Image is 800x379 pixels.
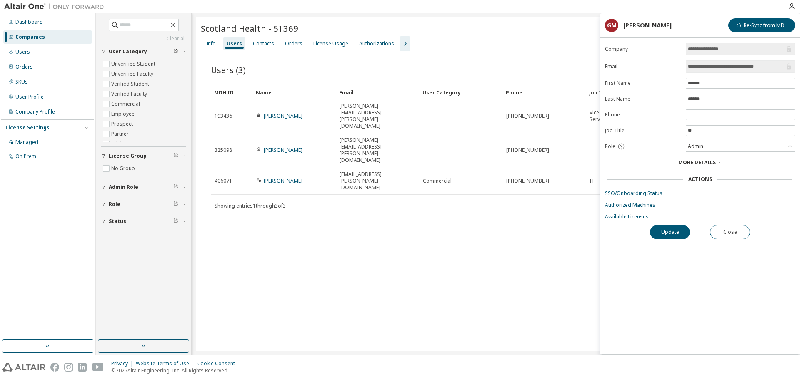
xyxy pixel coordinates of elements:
[506,113,549,119] span: [PHONE_NUMBER]
[605,80,681,87] label: First Name
[15,79,28,85] div: SKUs
[359,40,394,47] div: Authorizations
[728,18,795,32] button: Re-Sync from MDH
[422,86,499,99] div: User Category
[623,22,672,29] div: [PERSON_NAME]
[650,225,690,239] button: Update
[15,94,44,100] div: User Profile
[64,363,73,372] img: instagram.svg
[605,19,618,32] div: GM
[215,202,286,209] span: Showing entries 1 through 3 of 3
[111,99,142,109] label: Commercial
[111,89,149,99] label: Verified Faculty
[313,40,348,47] div: License Usage
[264,146,302,154] a: [PERSON_NAME]
[227,40,242,47] div: Users
[101,35,186,42] a: Clear all
[264,112,302,119] a: [PERSON_NAME]
[710,225,750,239] button: Close
[101,195,186,213] button: Role
[173,218,178,225] span: Clear filter
[206,40,216,47] div: Info
[173,153,178,159] span: Clear filter
[111,119,135,129] label: Prospect
[15,19,43,25] div: Dashboard
[109,153,147,159] span: License Group
[214,86,249,99] div: MDH ID
[340,171,415,191] span: [EMAIL_ADDRESS][PERSON_NAME][DOMAIN_NAME]
[686,141,795,151] div: Admin
[339,86,416,99] div: Email
[264,177,302,184] a: [PERSON_NAME]
[605,111,681,118] label: Phone
[173,201,178,208] span: Clear filter
[111,360,136,367] div: Privacy
[285,40,302,47] div: Orders
[15,139,38,146] div: Managed
[5,124,50,131] div: License Settings
[15,153,36,160] div: On Prem
[173,48,178,55] span: Clear filter
[253,40,274,47] div: Contacts
[101,42,186,61] button: User Category
[605,46,681,52] label: Company
[101,212,186,230] button: Status
[215,113,232,119] span: 193436
[15,64,33,70] div: Orders
[506,147,549,154] span: [PHONE_NUMBER]
[211,64,246,76] span: Users (3)
[50,363,59,372] img: facebook.svg
[111,129,130,139] label: Partner
[109,201,120,208] span: Role
[2,363,45,372] img: altair_logo.svg
[215,178,232,184] span: 406071
[605,213,795,220] a: Available Licenses
[589,86,666,99] div: Job Title
[605,127,681,134] label: Job Title
[173,184,178,191] span: Clear filter
[92,363,104,372] img: youtube.svg
[15,34,45,40] div: Companies
[605,96,681,102] label: Last Name
[605,190,795,197] a: SSO/Onboarding Status
[109,218,126,225] span: Status
[111,367,240,374] p: © 2025 Altair Engineering, Inc. All Rights Reserved.
[111,109,136,119] label: Employee
[15,49,30,55] div: Users
[506,178,549,184] span: [PHONE_NUMBER]
[423,178,452,184] span: Commercial
[101,178,186,196] button: Admin Role
[215,147,232,154] span: 325098
[201,22,298,34] span: Scotland Health - 51369
[687,142,705,151] div: Admin
[688,176,712,183] div: Actions
[111,139,123,149] label: Trial
[340,137,415,163] span: [PERSON_NAME][EMAIL_ADDRESS][PERSON_NAME][DOMAIN_NAME]
[111,79,151,89] label: Verified Student
[111,163,137,173] label: No Group
[136,360,197,367] div: Website Terms of Use
[678,159,716,166] span: More Details
[605,202,795,208] a: Authorized Machines
[111,59,157,69] label: Unverified Student
[605,63,681,70] label: Email
[256,86,332,99] div: Name
[109,184,138,191] span: Admin Role
[15,109,55,115] div: Company Profile
[605,143,615,150] span: Role
[197,360,240,367] div: Cookie Consent
[4,2,108,11] img: Altair One
[78,363,87,372] img: linkedin.svg
[340,103,415,129] span: [PERSON_NAME][EMAIL_ADDRESS][PERSON_NAME][DOMAIN_NAME]
[109,48,147,55] span: User Category
[590,178,595,184] span: IT
[101,147,186,165] button: License Group
[590,109,665,123] span: Vice President of Strategic Services
[111,69,155,79] label: Unverified Faculty
[506,86,582,99] div: Phone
